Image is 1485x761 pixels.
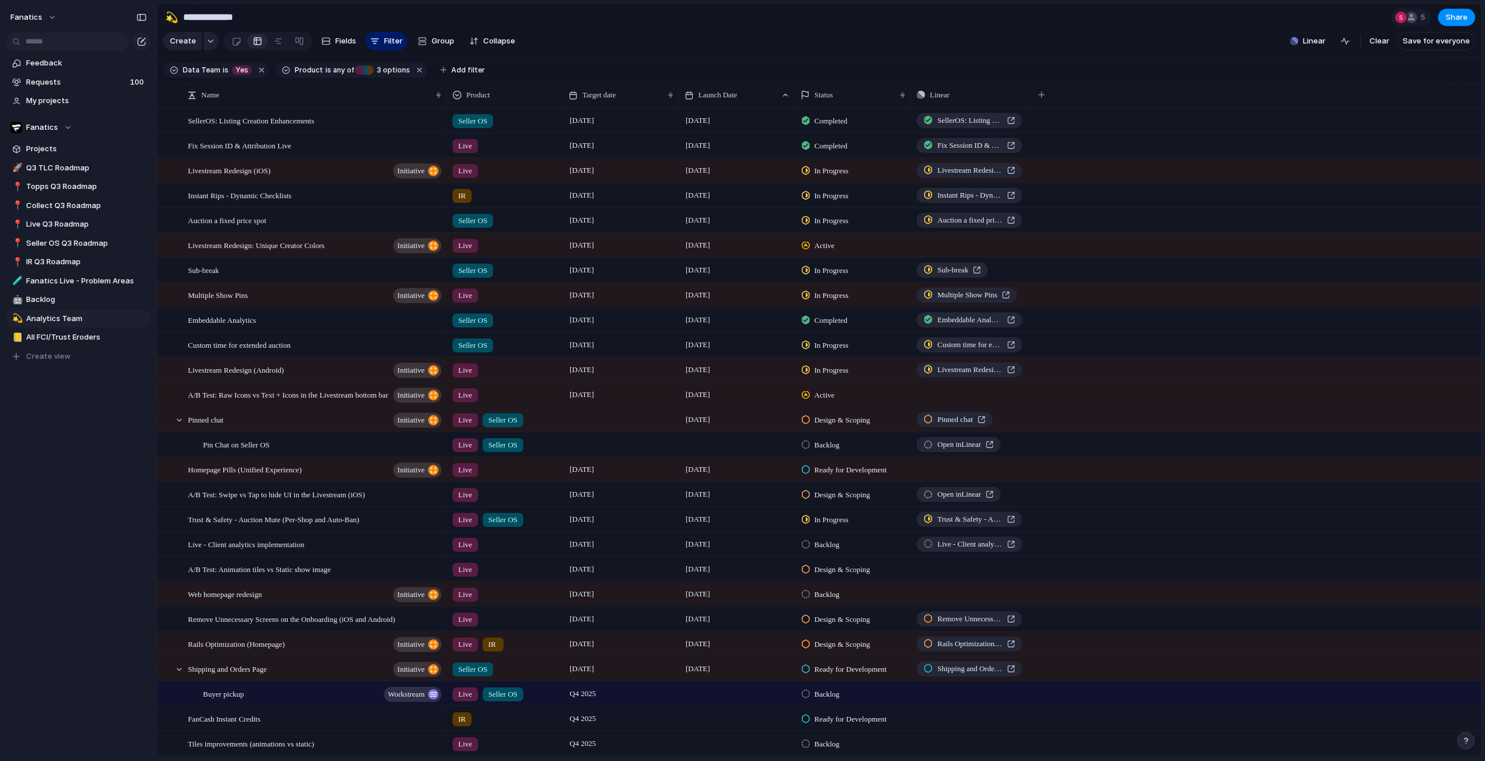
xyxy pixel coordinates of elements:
span: Livestream Redesign (iOS and Android) [937,165,1002,176]
span: [DATE] [683,562,713,576]
button: initiative [393,662,441,677]
span: [DATE] [683,114,713,128]
span: Live [458,689,472,700]
button: Collapse [465,32,520,50]
span: IR [458,713,466,725]
a: 🧪Fanatics Live - Problem Areas [6,272,151,290]
span: Product [466,89,490,101]
span: Homepage Pills (Unified Experience) [188,463,302,476]
span: initiative [397,387,425,403]
span: [DATE] [567,114,597,128]
span: SellerOS: Listing Creation Enhancements [937,115,1002,126]
span: [DATE] [567,562,597,576]
span: Auction a fixed price spot [937,214,1002,226]
span: Pinned chat [188,413,223,426]
span: Web homepage redesign [188,587,262,600]
span: Trust & Safety - Auction Mute (Per-Shop and Auto-Ban) [937,514,1002,525]
span: [DATE] [567,537,597,551]
span: initiative [397,163,425,179]
span: Target date [582,89,616,101]
span: Live [458,738,472,750]
span: FanCash Instant Credits [188,712,260,725]
span: workstream [388,686,425,702]
button: Share [1438,9,1475,26]
span: [DATE] [683,512,713,526]
span: Livestream Redesign: Unique Creator Colors [188,238,324,252]
span: Backlog [814,689,839,700]
span: Design & Scoping [814,414,870,426]
span: Linear [930,89,950,101]
button: 3 options [355,64,412,77]
span: Share [1446,12,1468,23]
span: [DATE] [683,388,713,402]
span: Design & Scoping [814,489,870,501]
span: Livestream Redesign (iOS) [188,163,270,177]
div: 📍Live Q3 Roadmap [6,216,151,233]
span: Q4 2025 [567,712,599,726]
div: 📍 [12,199,20,212]
span: Buyer pickup [203,687,244,700]
button: initiative [393,637,441,652]
span: Seller OS [458,215,487,227]
span: Fix Session ID & Attribution Live [937,140,1002,151]
span: Sub-break [188,263,219,276]
button: 📍 [10,200,22,212]
span: Multiple Show Pins [937,289,997,301]
span: Fanatics [26,122,58,133]
span: A/B Test: Swipe vs Tap to hide UI in the Livestream (iOS) [188,487,365,501]
span: Data Team [183,65,220,75]
span: Filter [384,35,403,47]
span: Open in Linear [937,489,981,500]
span: Requests [26,77,126,88]
button: 📍 [10,256,22,268]
span: Backlog [814,439,839,451]
button: workstream [384,687,441,702]
div: 📍Topps Q3 Roadmap [6,178,151,195]
span: Add filter [451,65,485,75]
span: initiative [397,238,425,254]
span: Topps Q3 Roadmap [26,181,147,192]
span: [DATE] [567,637,597,651]
span: initiative [397,362,425,378]
span: [DATE] [683,463,713,476]
span: Design & Scoping [814,639,870,650]
button: isany of [323,64,356,77]
button: Add filter [433,62,492,78]
span: In Progress [814,190,849,202]
span: In Progress [814,215,849,227]
span: Remove Unnecessary Screens on the Onboarding (iOS and Android) [937,613,1002,625]
a: Embeddable Analytics [917,312,1022,327]
a: 📍IR Q3 Roadmap [6,253,151,271]
a: Livestream Redesign (iOS and Android) [917,362,1022,377]
span: Sub-break [937,264,968,276]
span: Linear [1303,35,1325,47]
a: 📍Seller OS Q3 Roadmap [6,235,151,252]
a: Instant Rips - Dynamic Checklists [917,188,1022,203]
span: [DATE] [567,587,597,601]
span: [DATE] [683,637,713,651]
div: 📍 [12,256,20,269]
span: Live [458,639,472,650]
span: initiative [397,462,425,478]
button: 🚀 [10,162,22,174]
div: 📍 [12,180,20,194]
span: [DATE] [567,388,597,402]
span: In Progress [814,514,849,526]
span: [DATE] [567,188,597,202]
span: Livestream Redesign (iOS and Android) [937,364,1002,376]
span: Seller OS Q3 Roadmap [26,238,147,249]
span: Name [201,89,219,101]
button: 📍 [10,238,22,249]
div: 🚀 [12,161,20,174]
span: [DATE] [683,213,713,227]
span: Shipping and Orders Page [937,663,1002,675]
a: 📒All FCI/Trust Eroders [6,329,151,346]
span: Live [458,389,472,401]
a: Sub-break [917,263,988,278]
button: initiative [393,587,441,602]
a: 🤖Backlog [6,291,151,308]
a: Remove Unnecessary Screens on the Onboarding (iOS and Android) [917,611,1022,627]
